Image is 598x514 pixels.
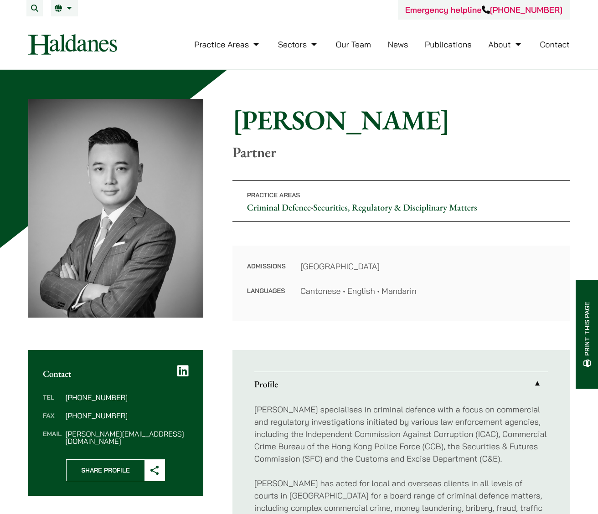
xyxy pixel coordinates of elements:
[300,260,555,272] dd: [GEOGRAPHIC_DATA]
[43,368,189,379] h2: Contact
[65,412,188,419] dd: [PHONE_NUMBER]
[254,403,548,465] p: [PERSON_NAME] specialises in criminal defence with a focus on commercial and regulatory investiga...
[177,365,189,377] a: LinkedIn
[405,5,562,15] a: Emergency helpline[PHONE_NUMBER]
[300,285,555,297] dd: Cantonese • English • Mandarin
[65,430,188,445] dd: [PERSON_NAME][EMAIL_ADDRESS][DOMAIN_NAME]
[232,180,570,222] p: •
[194,39,261,50] a: Practice Areas
[232,144,570,161] p: Partner
[43,430,62,445] dt: Email
[247,201,311,213] a: Criminal Defence
[67,460,144,481] span: Share Profile
[313,201,477,213] a: Securities, Regulatory & Disciplinary Matters
[43,394,62,412] dt: Tel
[247,191,300,199] span: Practice Areas
[43,412,62,430] dt: Fax
[278,39,319,50] a: Sectors
[66,459,165,481] button: Share Profile
[65,394,188,401] dd: [PHONE_NUMBER]
[540,39,570,50] a: Contact
[247,260,286,285] dt: Admissions
[425,39,472,50] a: Publications
[55,5,74,12] a: EN
[388,39,408,50] a: News
[28,34,117,55] img: Logo of Haldanes
[254,372,548,396] a: Profile
[336,39,371,50] a: Our Team
[488,39,523,50] a: About
[247,285,286,297] dt: Languages
[232,103,570,136] h1: [PERSON_NAME]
